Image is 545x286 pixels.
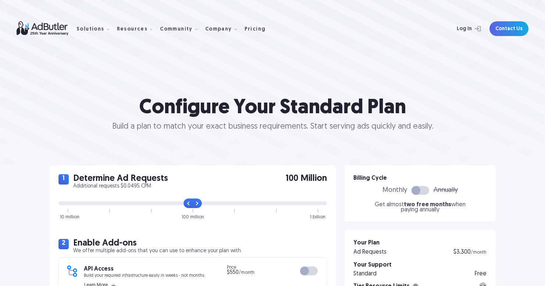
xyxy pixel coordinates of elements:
[353,239,487,247] h3: Your Plan
[245,25,272,32] a: Pricing
[353,271,377,276] div: Standard
[353,174,487,182] h3: Billing Cycle
[182,215,204,220] div: 100 million
[84,265,215,273] h3: API Access
[73,174,168,183] h2: Determine Ad Requests
[475,271,487,276] div: Free
[160,17,204,40] div: Community
[160,27,193,32] div: Community
[471,250,487,255] span: /month
[245,27,266,32] div: Pricing
[58,174,69,185] span: 1
[84,273,215,278] p: Build your required infrastructure easily in weeks - not months.
[58,239,69,249] span: 2
[117,27,148,32] div: Resources
[73,184,168,189] p: Additional requests $0.0495 CPM
[73,239,242,248] h2: Enable Add-ons
[205,17,243,40] div: Company
[434,188,458,193] span: Annually
[117,17,159,40] div: Resources
[227,270,256,275] span: /month
[286,174,327,183] span: 100 Million
[205,27,232,32] div: Company
[76,17,115,40] div: Solutions
[310,215,325,220] div: 1 billion
[437,21,485,36] a: Log In
[66,265,78,277] img: add-on icon
[404,202,451,208] span: two free months
[353,250,387,255] div: Ad Requests
[382,188,407,193] span: Monthly
[227,270,239,275] span: $550
[374,202,466,212] p: Get almost when paying annually
[453,250,487,255] div: $3,300
[60,215,79,220] div: 10 million
[73,249,242,254] p: We offer multiple add-ons that you can use to enhance your plan with.
[353,261,487,269] h3: Your Support
[489,21,528,36] a: Contact Us
[227,265,299,270] span: Price
[76,27,104,32] div: Solutions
